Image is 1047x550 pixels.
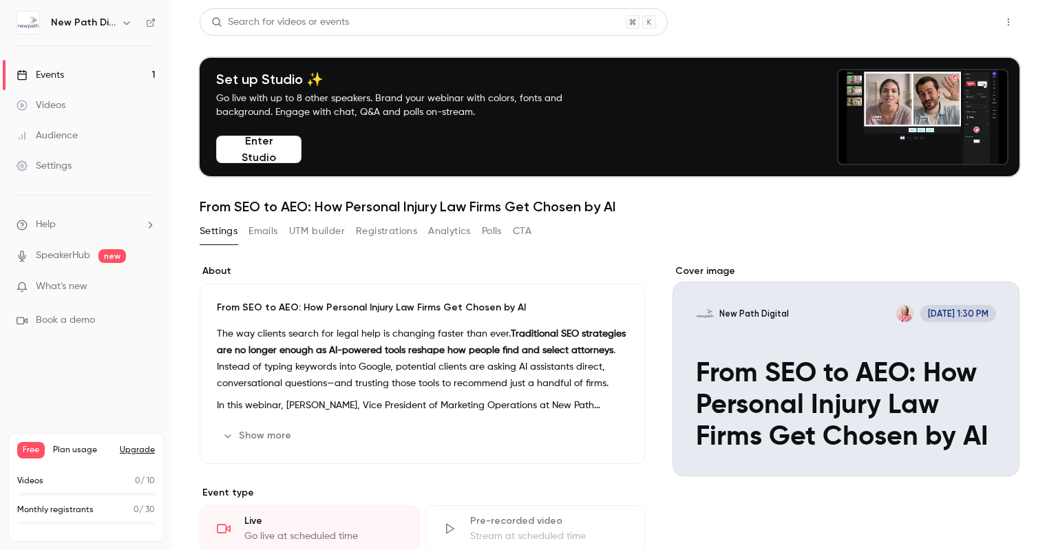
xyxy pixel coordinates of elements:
img: New Path Digital [17,12,39,34]
span: new [98,249,126,263]
label: Cover image [673,264,1019,278]
button: Emails [248,220,277,242]
div: Go live at scheduled time [244,529,403,543]
h4: Set up Studio ✨ [216,71,595,87]
h6: New Path Digital [51,16,116,30]
div: Settings [17,159,72,173]
button: Registrations [356,220,417,242]
p: From SEO to AEO: How Personal Injury Law Firms Get Chosen by AI [217,301,628,315]
div: Search for videos or events [211,15,349,30]
p: / 30 [134,504,155,516]
span: 0 [134,506,139,514]
label: About [200,264,645,278]
span: Plan usage [53,445,112,456]
p: Monthly registrants [17,504,94,516]
span: Book a demo [36,313,95,328]
div: Audience [17,129,78,142]
button: UTM builder [289,220,345,242]
button: Share [932,8,986,36]
div: Live [244,514,403,528]
button: Polls [482,220,502,242]
section: Cover image [673,264,1019,476]
span: Free [17,442,45,458]
a: SpeakerHub [36,248,90,263]
li: help-dropdown-opener [17,218,156,232]
span: What's new [36,279,87,294]
div: Videos [17,98,65,112]
button: Settings [200,220,237,242]
button: Show more [217,425,299,447]
span: 0 [135,477,140,485]
button: Enter Studio [216,136,302,163]
div: Stream at scheduled time [470,529,628,543]
p: Event type [200,486,645,500]
div: Pre-recorded video [470,514,628,528]
button: Upgrade [120,445,155,456]
p: In this webinar, [PERSON_NAME], Vice President of Marketing Operations at New Path Digital, will ... [217,397,628,414]
span: Help [36,218,56,232]
p: Videos [17,475,43,487]
p: Go live with up to 8 other speakers. Brand your webinar with colors, fonts and background. Engage... [216,92,595,119]
button: Analytics [428,220,471,242]
h1: From SEO to AEO: How Personal Injury Law Firms Get Chosen by AI [200,198,1019,215]
button: CTA [513,220,531,242]
p: / 10 [135,475,155,487]
p: The way clients search for legal help is changing faster than ever. . Instead of typing keywords ... [217,326,628,392]
div: Events [17,68,64,82]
